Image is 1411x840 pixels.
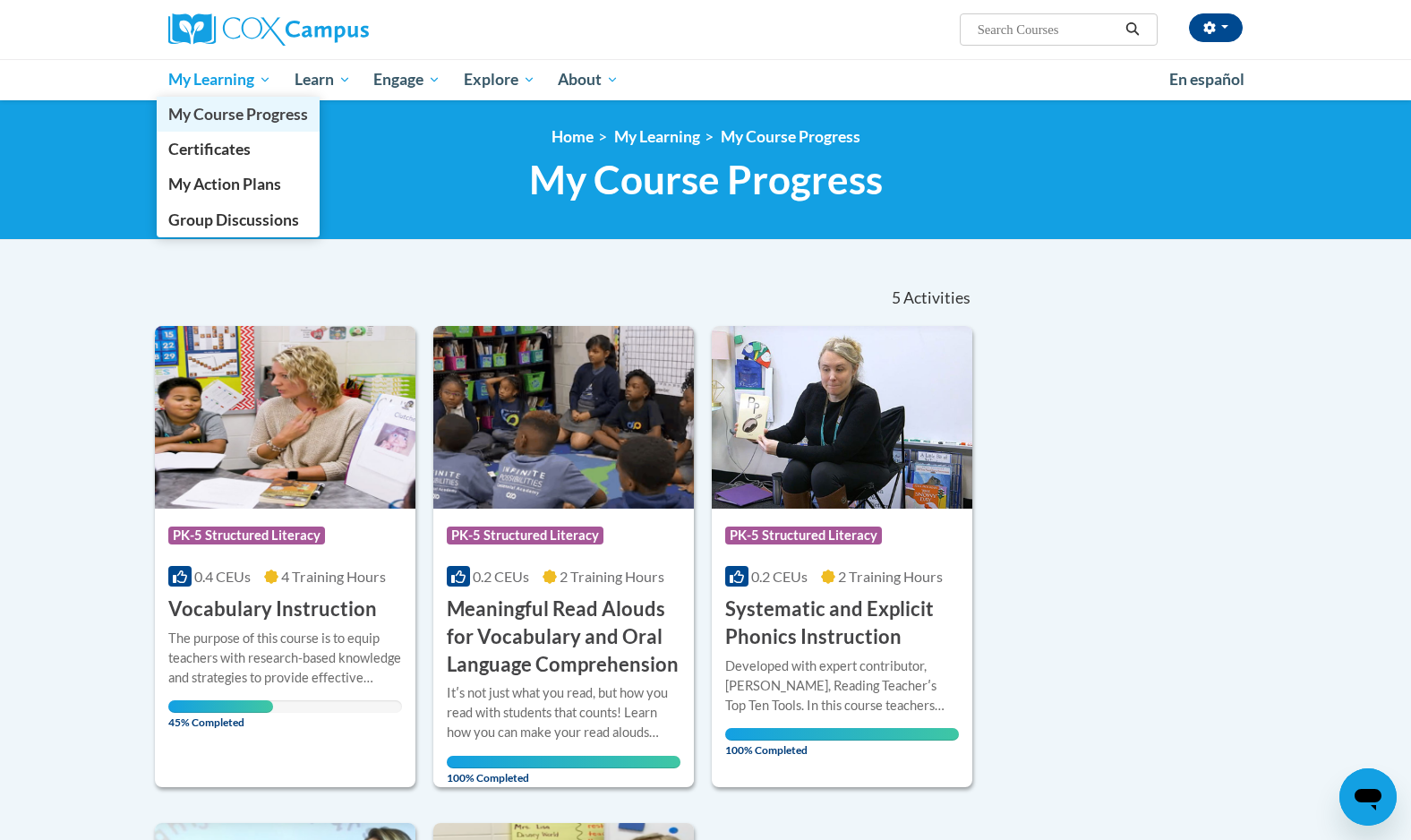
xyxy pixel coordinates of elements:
[141,59,1270,100] div: Main menu
[157,132,320,167] a: Certificates
[433,326,694,787] a: Course LogoPK-5 Structured Literacy0.2 CEUs2 Training Hours Meaningful Read Alouds for Vocabulary...
[168,700,273,713] div: Your progress
[362,59,452,100] a: Engage
[447,756,680,768] div: Your progress
[614,127,700,146] a: My Learning
[558,69,619,90] span: About
[283,59,363,100] a: Learn
[157,202,320,237] a: Group Discussions
[168,629,402,688] div: The purpose of this course is to equip teachers with research-based knowledge and strategies to p...
[168,700,273,729] span: 45% Completed
[452,59,547,100] a: Explore
[168,105,308,124] span: My Course Progress
[529,156,883,203] span: My Course Progress
[903,288,971,308] span: Activities
[194,568,251,585] span: 0.4 CEUs
[1158,61,1256,99] a: En español
[168,175,281,193] span: My Action Plans
[155,326,415,787] a: Course LogoPK-5 Structured Literacy0.4 CEUs4 Training Hours Vocabulary InstructionThe purpose of ...
[168,140,251,159] span: Certificates
[838,568,943,585] span: 2 Training Hours
[751,568,808,585] span: 0.2 CEUs
[552,127,594,146] a: Home
[712,326,972,787] a: Course LogoPK-5 Structured Literacy0.2 CEUs2 Training Hours Systematic and Explicit Phonics Instr...
[168,69,271,90] span: My Learning
[447,596,680,678] h3: Meaningful Read Alouds for Vocabulary and Oral Language Comprehension
[721,127,860,146] a: My Course Progress
[168,13,369,46] img: Cox Campus
[157,97,320,132] a: My Course Progress
[447,527,603,544] span: PK-5 Structured Literacy
[725,596,959,651] h3: Systematic and Explicit Phonics Instruction
[725,728,959,741] div: Your progress
[1169,70,1244,89] span: En español
[725,527,882,544] span: PK-5 Structured Literacy
[473,568,529,585] span: 0.2 CEUs
[560,568,664,585] span: 2 Training Hours
[295,69,351,90] span: Learn
[168,527,325,544] span: PK-5 Structured Literacy
[712,326,972,509] img: Course Logo
[547,59,631,100] a: About
[725,728,959,757] span: 100% Completed
[725,656,959,716] div: Developed with expert contributor, [PERSON_NAME], Reading Teacherʹs Top Ten Tools. In this course...
[447,683,680,742] div: Itʹs not just what you read, but how you read with students that counts! Learn how you can make y...
[157,167,320,201] a: My Action Plans
[464,69,535,90] span: Explore
[1119,19,1146,40] button: Search
[168,13,509,46] a: Cox Campus
[976,19,1119,40] input: Search Courses
[1339,768,1397,826] iframe: Button to launch messaging window
[168,596,377,623] h3: Vocabulary Instruction
[1189,13,1243,42] button: Account Settings
[155,326,415,509] img: Course Logo
[373,69,440,90] span: Engage
[168,210,299,229] span: Group Discussions
[447,756,680,784] span: 100% Completed
[281,568,386,585] span: 4 Training Hours
[433,326,694,509] img: Course Logo
[157,59,283,100] a: My Learning
[892,288,901,308] span: 5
